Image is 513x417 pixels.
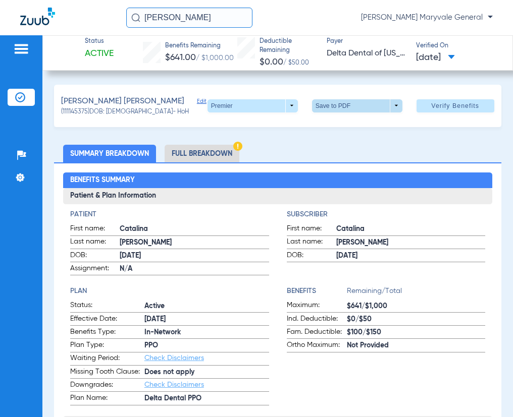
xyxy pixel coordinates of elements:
span: $100/$150 [347,327,486,338]
span: PPO [144,340,269,351]
span: Benefits Type: [70,327,144,339]
span: Deductible Remaining [260,37,318,55]
span: [DATE] [416,51,455,64]
h4: Plan [70,286,269,296]
span: Delta Dental PPO [144,393,269,404]
span: Fam. Deductible: [287,327,347,339]
iframe: Chat Widget [463,369,513,417]
span: Plan Name: [70,393,144,405]
span: DOB: [70,250,120,262]
span: Remaining/Total [347,286,486,300]
h4: Subscriber [287,209,486,220]
img: Hazard [233,142,242,151]
a: Check Disclaimers [144,354,204,362]
span: Assignment: [70,263,120,275]
span: First name: [70,223,120,235]
img: Zuub Logo [20,8,55,25]
input: Search for patients [126,8,252,28]
app-breakdown-title: Benefits [287,286,347,300]
h3: Patient & Plan Information [63,188,492,204]
span: Downgrades: [70,380,144,392]
img: Search Icon [131,13,140,22]
span: / $50.00 [283,60,309,66]
span: [DATE] [144,314,269,325]
h2: Benefits Summary [63,172,492,189]
button: Save to PDF [312,99,402,112]
span: DOB: [287,250,336,262]
span: Active [85,47,114,60]
button: Verify Benefits [417,99,494,112]
span: Plan Type: [70,340,144,352]
span: [PERSON_NAME] [336,237,486,248]
span: Waiting Period: [70,353,144,365]
span: Last name: [70,236,120,249]
span: Delta Dental of [US_STATE] [327,47,407,60]
a: Check Disclaimers [144,381,204,388]
span: [PERSON_NAME] [PERSON_NAME] [61,95,184,108]
span: $641/$1,000 [347,301,486,312]
span: Verify Benefits [431,102,479,110]
span: Missing Tooth Clause: [70,367,144,379]
span: Active [144,301,269,312]
span: In-Network [144,327,269,338]
span: Edit [197,98,206,107]
span: [PERSON_NAME] Maryvale General [361,13,493,23]
span: Does not apply [144,367,269,378]
li: Full Breakdown [165,145,239,162]
span: Catalina [336,224,486,234]
span: Maximum: [287,300,347,312]
span: Last name: [287,236,336,249]
span: N/A [120,264,269,274]
span: Payer [327,37,407,46]
span: Not Provided [347,340,486,351]
span: Verified On [416,42,496,51]
span: Effective Date: [70,314,144,326]
button: Premier [208,99,298,112]
span: [DATE] [336,251,486,261]
span: Ortho Maximum: [287,340,347,352]
span: / $1,000.00 [196,54,234,62]
span: [DATE] [120,251,269,261]
li: Summary Breakdown [63,145,156,162]
span: [PERSON_NAME] [120,237,269,248]
span: Benefits Remaining [165,42,234,51]
span: First name: [287,223,336,235]
span: Ind. Deductible: [287,314,347,326]
img: hamburger-icon [13,43,29,55]
h4: Benefits [287,286,347,296]
span: $0.00 [260,57,283,67]
span: Status [85,37,114,46]
span: $641.00 [165,53,196,62]
h4: Patient [70,209,269,220]
span: $0/$50 [347,314,486,325]
span: Catalina [120,224,269,234]
span: Status: [70,300,144,312]
span: (111145375) DOB: [DEMOGRAPHIC_DATA] - HoH [61,108,189,117]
